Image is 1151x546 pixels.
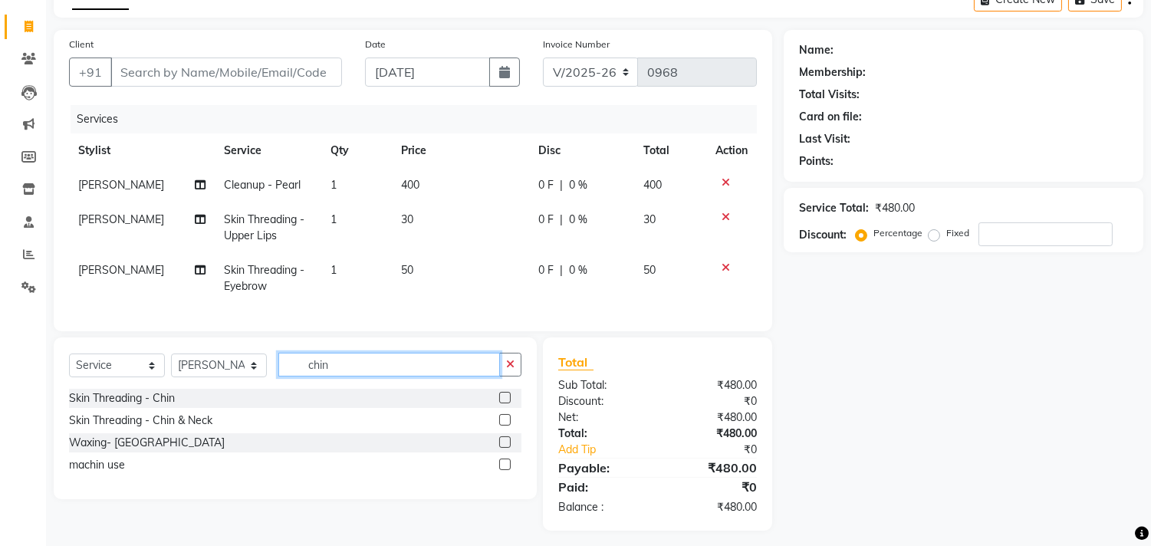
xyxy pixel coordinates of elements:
span: 50 [644,263,656,277]
div: Net: [547,409,658,426]
label: Client [69,38,94,51]
span: | [560,177,563,193]
span: 400 [401,178,419,192]
div: Membership: [799,64,866,81]
span: [PERSON_NAME] [78,178,164,192]
span: [PERSON_NAME] [78,212,164,226]
div: Name: [799,42,834,58]
div: Service Total: [799,200,869,216]
div: Payable: [547,459,658,477]
th: Stylist [69,133,215,168]
span: Skin Threading - Eyebrow [225,263,305,293]
span: 1 [331,212,337,226]
div: Waxing- [GEOGRAPHIC_DATA] [69,435,225,451]
span: 1 [331,178,337,192]
span: 0 % [569,212,587,228]
span: 30 [401,212,413,226]
th: Price [392,133,529,168]
th: Action [706,133,757,168]
div: Skin Threading - Chin & Neck [69,413,212,429]
div: Total Visits: [799,87,860,103]
div: ₹480.00 [658,409,769,426]
input: Search by Name/Mobile/Email/Code [110,58,342,87]
div: machin use [69,457,125,473]
div: ₹0 [676,442,769,458]
label: Fixed [946,226,969,240]
th: Service [215,133,322,168]
input: Search or Scan [278,353,500,377]
span: Total [558,354,594,370]
span: 0 F [538,177,554,193]
div: Discount: [799,227,847,243]
div: Paid: [547,478,658,496]
span: 0 F [538,262,554,278]
span: Cleanup - Pearl [225,178,301,192]
div: ₹480.00 [658,459,769,477]
span: 1 [331,263,337,277]
div: ₹480.00 [658,377,769,393]
span: 0 % [569,177,587,193]
span: [PERSON_NAME] [78,263,164,277]
span: 0 F [538,212,554,228]
span: 30 [644,212,656,226]
div: Balance : [547,499,658,515]
div: Sub Total: [547,377,658,393]
th: Total [635,133,707,168]
div: Total: [547,426,658,442]
div: Points: [799,153,834,169]
label: Date [365,38,386,51]
div: Last Visit: [799,131,850,147]
button: +91 [69,58,112,87]
a: Add Tip [547,442,676,458]
div: ₹0 [658,393,769,409]
div: ₹480.00 [875,200,915,216]
div: Services [71,105,768,133]
label: Invoice Number [543,38,610,51]
span: | [560,212,563,228]
span: Skin Threading - Upper Lips [225,212,305,242]
div: ₹480.00 [658,499,769,515]
span: | [560,262,563,278]
div: Card on file: [799,109,862,125]
div: ₹480.00 [658,426,769,442]
span: 50 [401,263,413,277]
span: 400 [644,178,663,192]
th: Qty [321,133,392,168]
div: Discount: [547,393,658,409]
label: Percentage [873,226,922,240]
span: 0 % [569,262,587,278]
div: Skin Threading - Chin [69,390,175,406]
th: Disc [529,133,634,168]
div: ₹0 [658,478,769,496]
